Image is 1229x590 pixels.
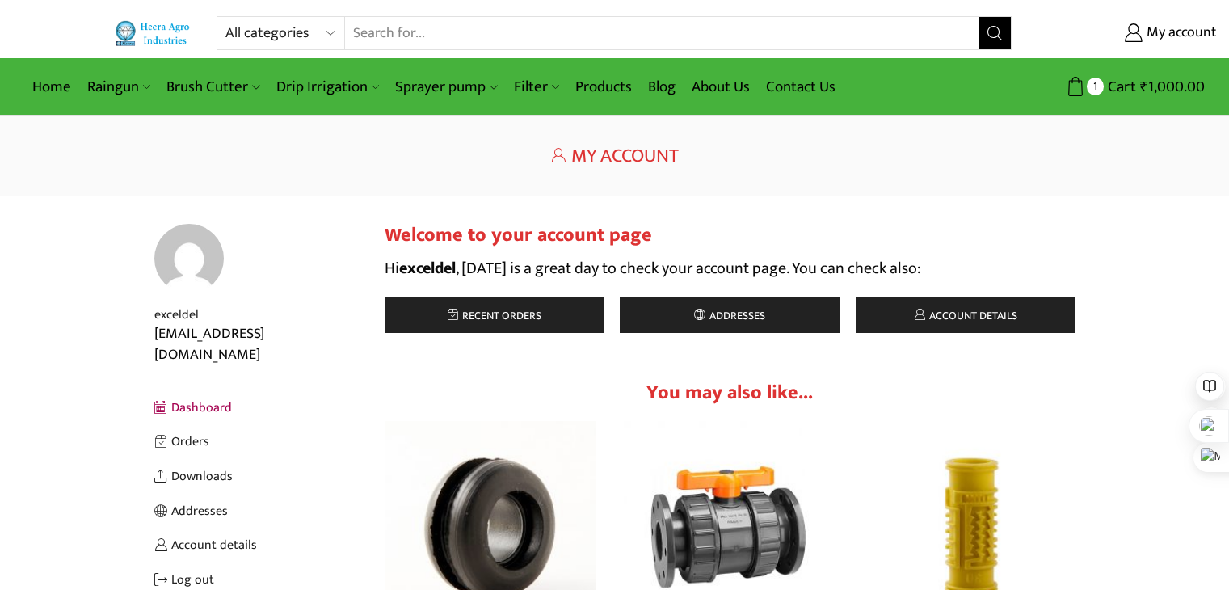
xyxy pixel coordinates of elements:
[399,255,456,282] strong: exceldel
[385,297,604,333] a: Recent orders
[1028,72,1205,102] a: 1 Cart ₹1,000.00
[758,68,844,106] a: Contact Us
[154,528,360,563] a: Account details
[154,390,360,425] a: Dashboard
[79,68,158,106] a: Raingun
[458,306,541,325] span: Recent orders
[620,297,840,333] a: Addresses
[154,306,360,324] div: exceldel
[1140,74,1148,99] span: ₹
[684,68,758,106] a: About Us
[154,494,360,529] a: Addresses
[268,68,387,106] a: Drip Irrigation
[1104,76,1136,98] span: Cart
[571,140,679,172] span: My Account
[506,68,567,106] a: Filter
[646,377,813,409] span: You may also like...
[1143,23,1217,44] span: My account
[385,219,652,251] span: Welcome to your account page
[856,297,1075,333] a: Account details
[345,17,979,49] input: Search for...
[387,68,505,106] a: Sprayer pump
[925,306,1017,325] span: Account details
[640,68,684,106] a: Blog
[158,68,267,106] a: Brush Cutter
[1036,19,1217,48] a: My account
[154,324,360,365] div: [EMAIL_ADDRESS][DOMAIN_NAME]
[1087,78,1104,95] span: 1
[154,424,360,459] a: Orders
[979,17,1011,49] button: Search button
[1140,74,1205,99] bdi: 1,000.00
[24,68,79,106] a: Home
[154,459,360,494] a: Downloads
[385,255,1075,281] p: Hi , [DATE] is a great day to check your account page. You can check also:
[705,306,765,325] span: Addresses
[567,68,640,106] a: Products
